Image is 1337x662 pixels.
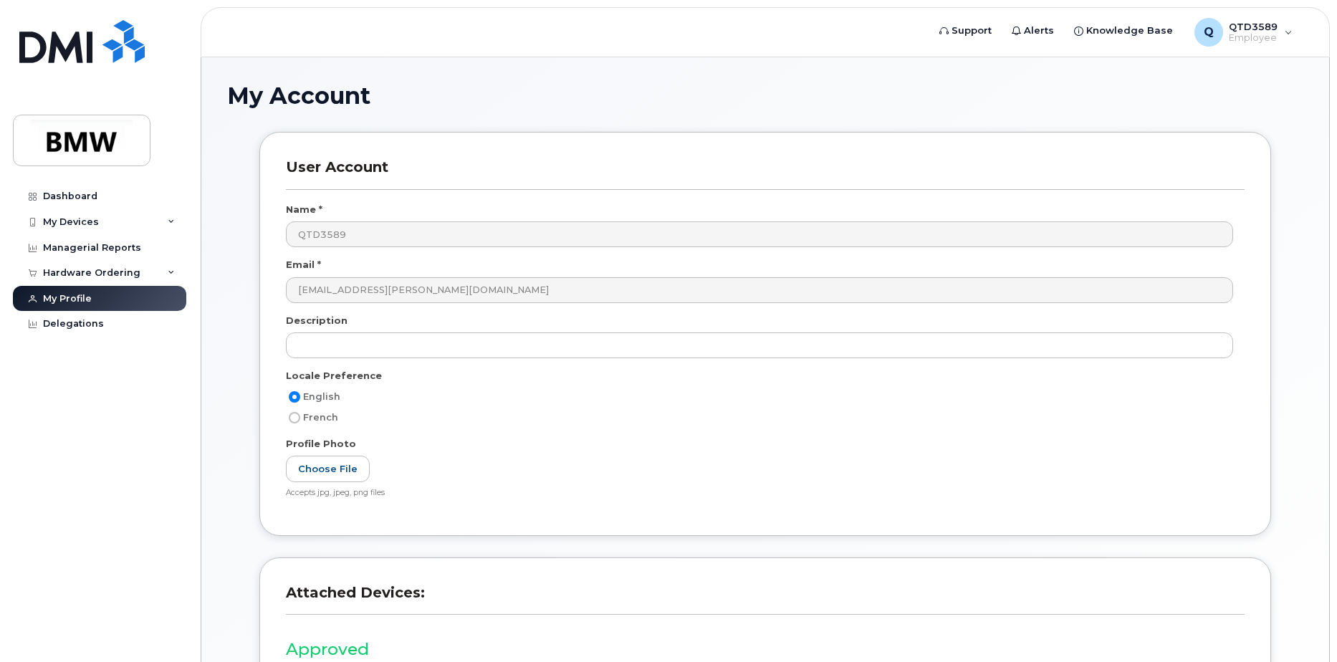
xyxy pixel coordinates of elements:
[286,584,1245,615] h3: Attached Devices:
[303,391,340,402] span: English
[286,488,1233,499] div: Accepts jpg, jpeg, png files
[286,258,321,272] label: Email *
[286,369,382,383] label: Locale Preference
[286,641,1245,658] h3: Approved
[286,456,370,482] label: Choose File
[286,158,1245,189] h3: User Account
[286,314,348,327] label: Description
[289,412,300,423] input: French
[303,412,338,423] span: French
[286,437,356,451] label: Profile Photo
[289,391,300,403] input: English
[286,203,322,216] label: Name *
[227,83,1303,108] h1: My Account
